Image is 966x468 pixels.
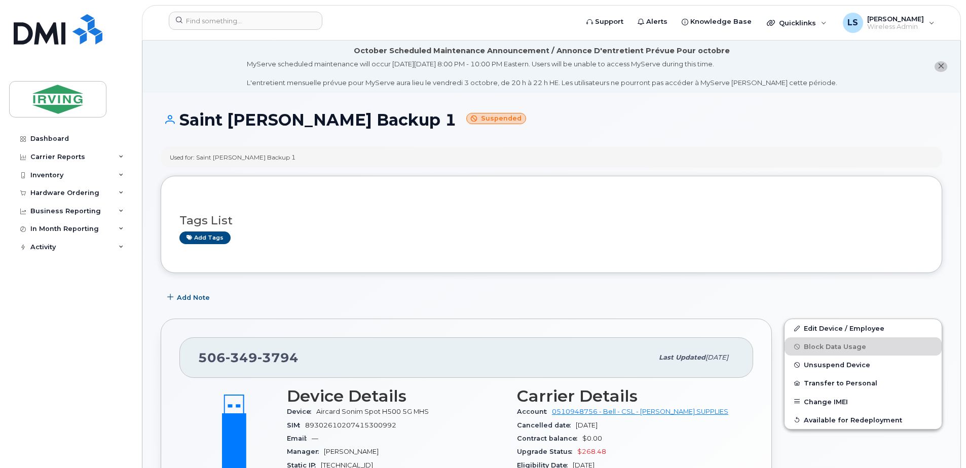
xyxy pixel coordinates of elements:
h3: Device Details [287,387,505,405]
span: Device [287,408,316,415]
span: 349 [226,350,257,365]
button: Add Note [161,288,218,306]
h3: Carrier Details [517,387,735,405]
span: [DATE] [576,421,598,429]
span: 506 [198,350,299,365]
span: — [312,435,318,442]
a: 0510948756 - Bell - CSL - [PERSON_NAME] SUPPLIES [552,408,728,415]
span: 89302610207415300992 [305,421,396,429]
a: Edit Device / Employee [785,319,942,337]
span: Account [517,408,552,415]
button: Transfer to Personal [785,374,942,392]
a: Add tags [179,231,231,244]
h1: Saint [PERSON_NAME] Backup 1 [161,111,942,129]
div: MyServe scheduled maintenance will occur [DATE][DATE] 8:00 PM - 10:00 PM Eastern. Users will be u... [247,59,837,88]
span: Aircard Sonim Spot H500 5G MHS [316,408,429,415]
span: Contract balance [517,435,582,442]
span: Available for Redeployment [804,416,902,423]
span: Cancelled date [517,421,576,429]
span: Email [287,435,312,442]
span: Upgrade Status [517,448,577,455]
button: Change IMEI [785,393,942,411]
h3: Tags List [179,214,923,227]
button: close notification [935,61,947,72]
small: Suspended [466,113,526,125]
button: Available for Redeployment [785,411,942,429]
button: Block Data Usage [785,337,942,356]
span: [PERSON_NAME] [324,448,379,455]
span: [DATE] [705,354,728,361]
span: $0.00 [582,435,602,442]
div: October Scheduled Maintenance Announcement / Annonce D'entretient Prévue Pour octobre [354,46,730,56]
button: Unsuspend Device [785,356,942,374]
span: 3794 [257,350,299,365]
span: Manager [287,448,324,455]
span: $268.48 [577,448,606,455]
span: SIM [287,421,305,429]
span: Add Note [177,293,210,302]
span: Unsuspend Device [804,361,870,369]
div: Used for: Saint [PERSON_NAME] Backup 1 [170,153,295,162]
span: Last updated [659,354,705,361]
